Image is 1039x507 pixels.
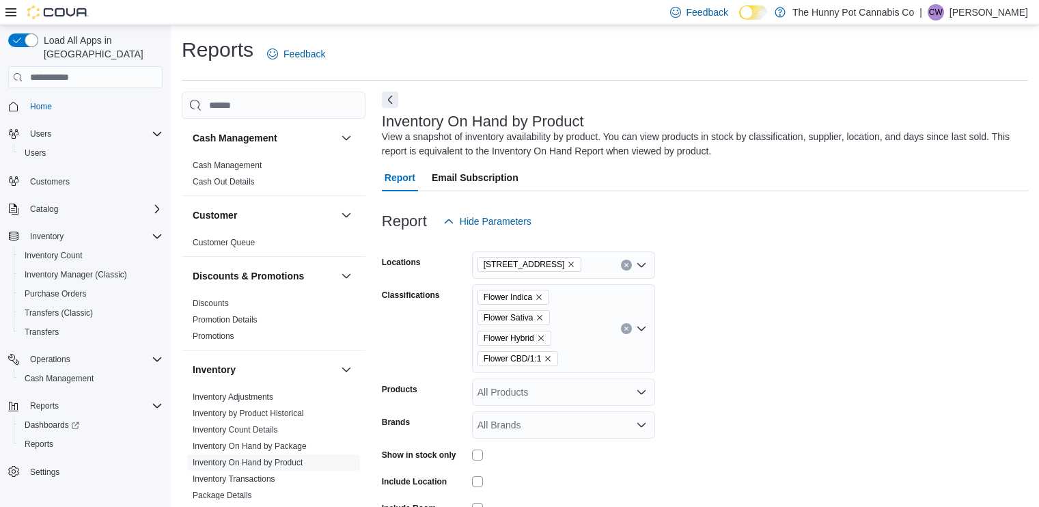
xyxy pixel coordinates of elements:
div: Cassidy Wales [928,4,944,20]
button: Next [382,92,398,108]
button: Discounts & Promotions [338,268,355,284]
span: Customers [25,172,163,189]
span: Flower CBD/1:1 [477,351,559,366]
button: Settings [3,462,168,482]
span: Flower Indica [477,290,549,305]
button: Purchase Orders [14,284,168,303]
button: Remove Flower Hybrid from selection in this group [537,334,545,342]
span: Transfers (Classic) [19,305,163,321]
a: Dashboards [14,415,168,435]
a: Inventory Transactions [193,474,275,484]
a: Cash Management [19,370,99,387]
button: Transfers (Classic) [14,303,168,323]
input: Dark Mode [739,5,768,20]
a: Inventory On Hand by Product [193,458,303,467]
span: Customers [30,176,70,187]
span: Catalog [25,201,163,217]
button: Users [3,124,168,143]
a: Settings [25,464,65,480]
span: Reports [19,436,163,452]
button: Inventory Manager (Classic) [14,265,168,284]
span: Flower Sativa [477,310,551,325]
button: Customer [338,207,355,223]
span: Flower CBD/1:1 [484,352,542,366]
span: Flower Hybrid [477,331,551,346]
a: Promotions [193,331,234,341]
span: Inventory [25,228,163,245]
button: Cash Management [14,369,168,388]
button: Remove Flower Sativa from selection in this group [536,314,544,322]
p: [PERSON_NAME] [950,4,1028,20]
h3: Customer [193,208,237,222]
a: Inventory by Product Historical [193,409,304,418]
span: Inventory Count [19,247,163,264]
h3: Report [382,213,427,230]
a: Home [25,98,57,115]
a: Cash Management [193,161,262,170]
a: Promotion Details [193,315,258,325]
span: Flower Sativa [484,311,534,325]
div: Discounts & Promotions [182,295,365,350]
a: Transfers [19,324,64,340]
button: Users [25,126,57,142]
label: Brands [382,417,410,428]
a: Customer Queue [193,238,255,247]
span: Inventory Manager (Classic) [25,269,127,280]
span: Inventory [30,231,64,242]
button: Reports [3,396,168,415]
button: Remove Flower CBD/1:1 from selection in this group [544,355,552,363]
button: Open list of options [636,420,647,430]
button: Inventory [193,363,335,376]
span: Inventory On Hand by Product [193,457,303,468]
button: Reports [25,398,64,414]
span: Transfers [25,327,59,338]
span: Cash Management [19,370,163,387]
a: Package Details [193,491,252,500]
span: Hide Parameters [460,215,531,228]
label: Include Location [382,476,447,487]
button: Cash Management [338,130,355,146]
div: Customer [182,234,365,256]
span: Cash Management [193,160,262,171]
button: Customer [193,208,335,222]
span: Settings [25,463,163,480]
a: Feedback [262,40,331,68]
button: Remove Flower Indica from selection in this group [535,293,543,301]
label: Locations [382,257,421,268]
span: Inventory Count [25,250,83,261]
button: Open list of options [636,323,647,334]
a: Reports [19,436,59,452]
span: Users [30,128,51,139]
a: Cash Out Details [193,177,255,187]
button: Inventory [3,227,168,246]
span: Users [25,148,46,159]
span: Feedback [283,47,325,61]
a: Discounts [193,299,229,308]
span: CW [929,4,943,20]
button: Operations [3,350,168,369]
button: Inventory [338,361,355,378]
button: Open list of options [636,387,647,398]
a: Purchase Orders [19,286,92,302]
p: | [919,4,922,20]
span: Transfers [19,324,163,340]
button: Inventory Count [14,246,168,265]
span: Catalog [30,204,58,215]
button: Home [3,96,168,116]
span: Feedback [687,5,728,19]
button: Users [14,143,168,163]
a: Inventory Adjustments [193,392,273,402]
span: Reports [25,439,53,450]
span: Cash Out Details [193,176,255,187]
p: The Hunny Pot Cannabis Co [792,4,914,20]
a: Inventory Manager (Classic) [19,266,133,283]
button: Open list of options [636,260,647,271]
h1: Reports [182,36,253,64]
h3: Inventory [193,363,236,376]
a: Transfers (Classic) [19,305,98,321]
span: Inventory Transactions [193,474,275,484]
span: Load All Apps in [GEOGRAPHIC_DATA] [38,33,163,61]
button: Discounts & Promotions [193,269,335,283]
span: Promotion Details [193,314,258,325]
a: Customers [25,174,75,190]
